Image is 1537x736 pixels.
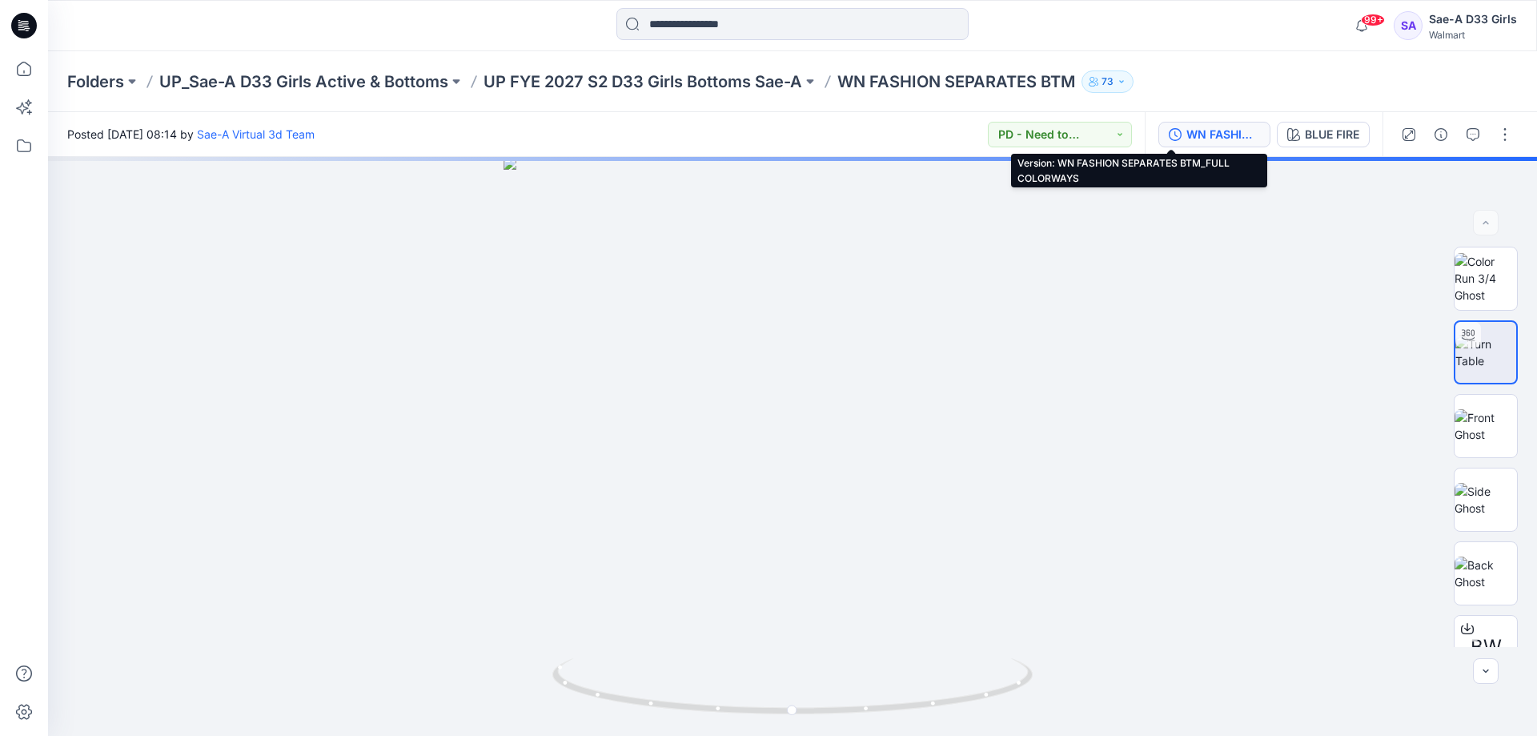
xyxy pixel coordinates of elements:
span: 99+ [1361,14,1385,26]
span: BW [1471,633,1502,662]
p: 73 [1102,73,1114,90]
img: Color Run 3/4 Ghost [1455,253,1517,304]
img: Turn Table [1455,336,1516,369]
img: Front Ghost [1455,409,1517,443]
div: BLUE FIRE [1305,126,1359,143]
button: BLUE FIRE [1277,122,1370,147]
div: WN FASHION SEPARATES BTM_FULL COLORWAYS [1186,126,1260,143]
div: Walmart [1429,29,1517,41]
span: Posted [DATE] 08:14 by [67,126,315,143]
img: Side Ghost [1455,483,1517,517]
img: Back Ghost [1455,557,1517,590]
a: UP_Sae-A D33 Girls Active & Bottoms [159,70,448,93]
button: WN FASHION SEPARATES BTM_FULL COLORWAYS [1158,122,1270,147]
a: UP FYE 2027 S2 D33 Girls Bottoms Sae-A [484,70,802,93]
div: Sae-A D33 Girls [1429,10,1517,29]
a: Folders [67,70,124,93]
p: WN FASHION SEPARATES BTM [837,70,1075,93]
div: SA [1394,11,1423,40]
button: Details [1428,122,1454,147]
button: 73 [1082,70,1134,93]
a: Sae-A Virtual 3d Team [197,127,315,141]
